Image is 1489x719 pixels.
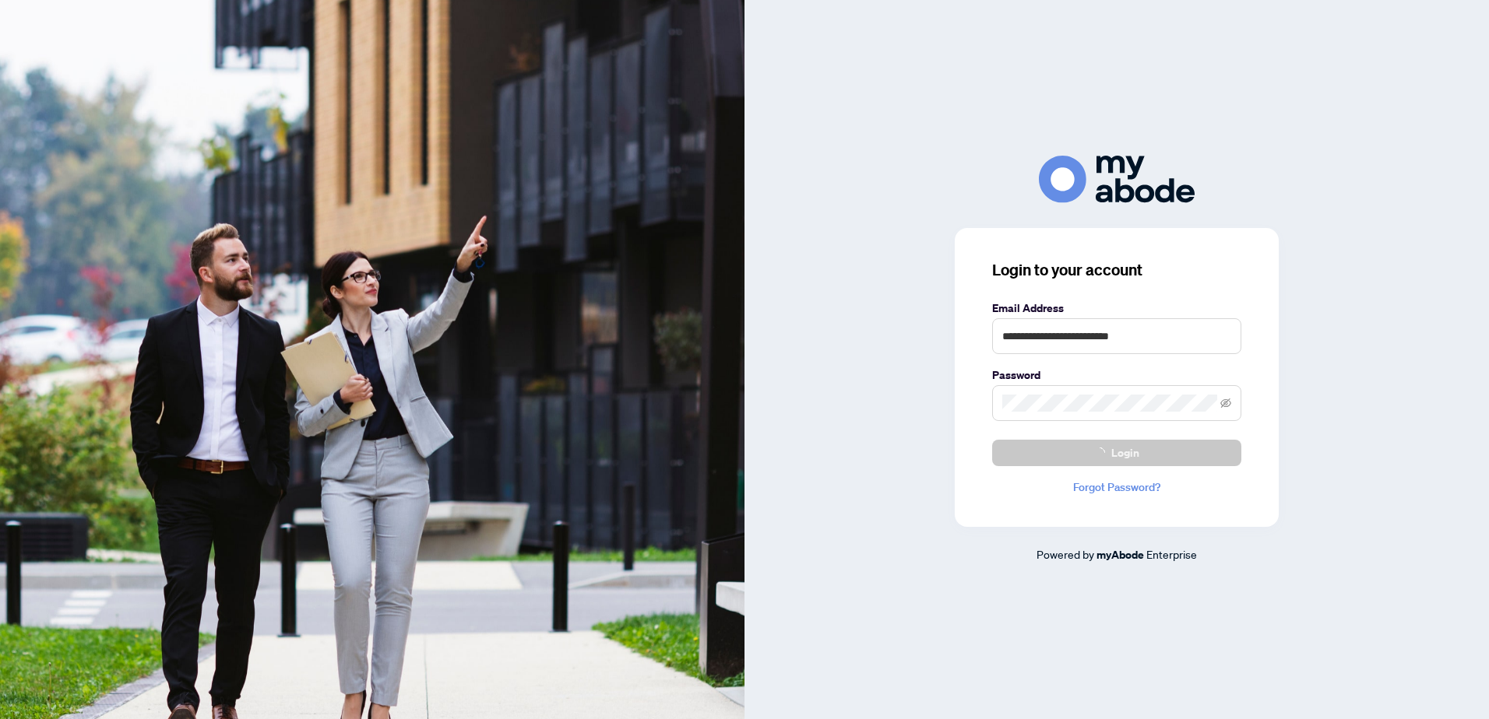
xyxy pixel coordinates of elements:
[992,300,1241,317] label: Email Address
[992,479,1241,496] a: Forgot Password?
[1039,156,1195,203] img: ma-logo
[1097,546,1144,563] a: myAbode
[1220,398,1231,409] span: eye-invisible
[1146,547,1197,561] span: Enterprise
[1037,547,1094,561] span: Powered by
[992,440,1241,466] button: Login
[992,259,1241,281] h3: Login to your account
[992,367,1241,384] label: Password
